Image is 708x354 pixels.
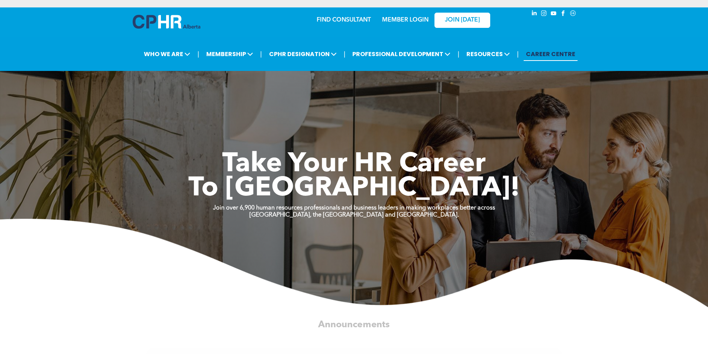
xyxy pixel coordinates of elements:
span: PROFESSIONAL DEVELOPMENT [350,47,453,61]
a: Social network [569,9,577,19]
a: JOIN [DATE] [434,13,490,28]
span: Announcements [318,320,389,329]
li: | [260,46,262,62]
a: CAREER CENTRE [524,47,578,61]
a: facebook [559,9,568,19]
a: FIND CONSULTANT [317,17,371,23]
li: | [344,46,346,62]
span: CPHR DESIGNATION [267,47,339,61]
a: instagram [540,9,548,19]
span: RESOURCES [464,47,512,61]
strong: Join over 6,900 human resources professionals and business leaders in making workplaces better ac... [213,205,495,211]
span: Take Your HR Career [222,151,486,178]
li: | [517,46,519,62]
a: linkedin [530,9,539,19]
li: | [197,46,199,62]
span: MEMBERSHIP [204,47,255,61]
span: JOIN [DATE] [445,17,480,24]
img: A blue and white logo for cp alberta [133,15,200,29]
li: | [458,46,459,62]
span: To [GEOGRAPHIC_DATA]! [188,175,520,202]
strong: [GEOGRAPHIC_DATA], the [GEOGRAPHIC_DATA] and [GEOGRAPHIC_DATA]. [249,212,459,218]
span: WHO WE ARE [142,47,193,61]
a: MEMBER LOGIN [382,17,429,23]
a: youtube [550,9,558,19]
